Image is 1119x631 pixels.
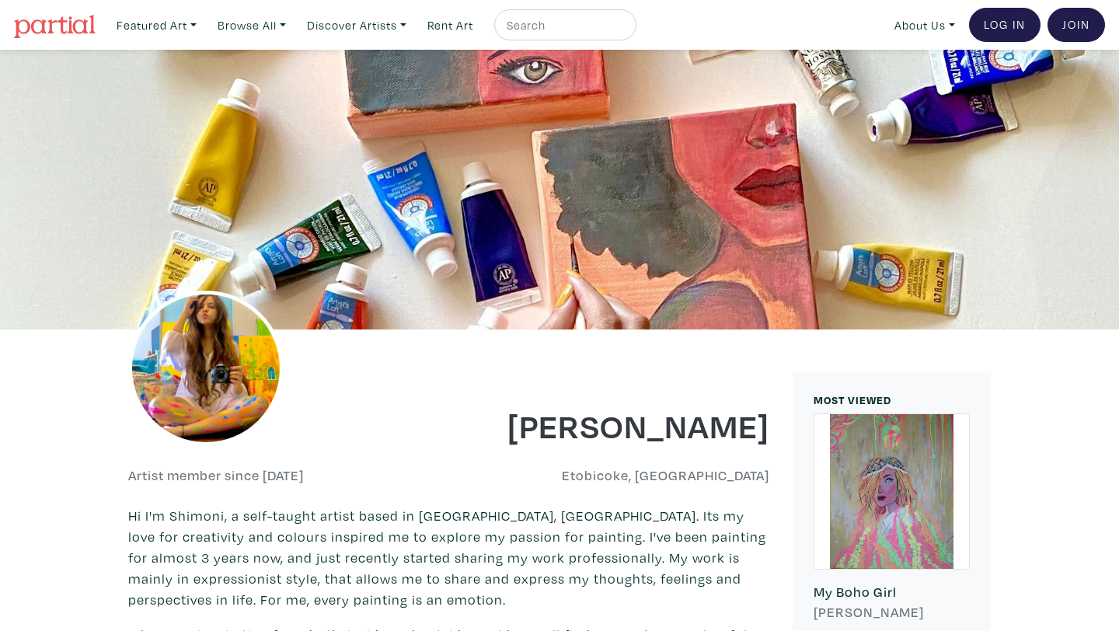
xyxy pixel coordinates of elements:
[887,9,962,41] a: About Us
[211,9,293,41] a: Browse All
[969,8,1041,42] a: Log In
[461,404,770,446] h1: [PERSON_NAME]
[814,604,970,621] h6: [PERSON_NAME]
[1048,8,1105,42] a: Join
[128,505,769,610] p: Hi I'm Shimoni, a self-taught artist based in [GEOGRAPHIC_DATA], [GEOGRAPHIC_DATA]. Its my love f...
[814,584,970,601] h6: My Boho Girl
[505,16,622,35] input: Search
[420,9,480,41] a: Rent Art
[128,291,284,446] img: phpThumb.php
[814,392,891,407] small: MOST VIEWED
[461,467,770,484] h6: Etobicoke, [GEOGRAPHIC_DATA]
[128,467,304,484] h6: Artist member since [DATE]
[110,9,204,41] a: Featured Art
[300,9,413,41] a: Discover Artists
